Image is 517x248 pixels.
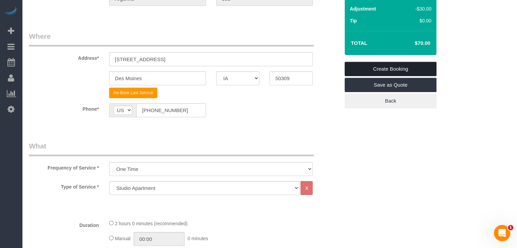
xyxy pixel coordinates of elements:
[24,219,104,229] label: Duration
[350,17,357,24] label: Tip
[29,141,314,156] legend: What
[350,5,376,12] label: Adjustment
[115,221,188,226] span: 2 hours 0 minutes (recommended)
[29,31,314,47] legend: Where
[345,94,436,108] a: Back
[508,225,513,230] span: 1
[24,162,104,171] label: Frequency of Service *
[24,181,104,190] label: Type of Service *
[400,5,431,12] div: -$30.00
[115,236,131,241] span: Manual
[188,236,208,241] span: 0 minutes
[351,40,367,46] strong: Total
[494,225,510,241] iframe: Intercom live chat
[24,103,104,112] label: Phone*
[109,71,206,85] input: City*
[24,52,104,61] label: Address*
[345,78,436,92] a: Save as Quote
[345,62,436,76] a: Create Booking
[109,88,157,98] button: Re-Book Last Service
[400,17,431,24] div: $0.00
[136,103,206,117] input: Phone*
[4,7,18,16] img: Automaid Logo
[394,40,430,46] h4: $70.00
[270,71,313,85] input: Zip Code*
